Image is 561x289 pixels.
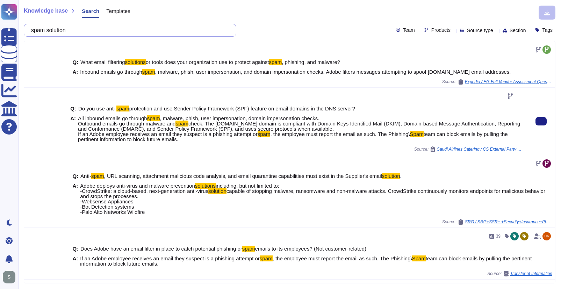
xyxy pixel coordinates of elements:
[80,246,242,252] span: Does Adobe have an email filter in place to catch potential phishing or
[431,28,451,32] span: Products
[510,28,526,33] span: Section
[255,246,366,252] span: emails to its employees? (Not customer-related)
[273,255,412,261] span: , the employee must report the email as such. The Phishing\
[400,173,402,179] span: .
[465,220,552,224] span: SRG / SRG+SSR+ +Security+Insurance+Plan+v1.0 ENG (1)
[80,188,545,215] span: capable of stopping malware, ransomware and non-malware attacks. CrowdStrike continuously monitor...
[70,116,76,142] b: A:
[80,59,125,65] span: What email filtering
[147,115,160,121] mark: spam
[412,255,426,261] mark: Spam
[282,59,340,65] span: , phishing, and malware?
[270,131,410,137] span: , the employee must report the email as such. The Phishing\
[78,115,147,121] span: All inbound emails go through
[258,131,271,137] mark: spam
[91,173,104,179] mark: spam
[414,146,524,152] span: Source:
[175,121,188,127] mark: spam
[208,188,226,194] mark: solution
[403,28,415,32] span: Team
[80,173,91,179] span: Anti-
[146,59,269,65] span: or tools does your organization use to protect against
[82,8,99,14] span: Search
[542,28,553,32] span: Tags
[80,255,532,267] span: team can block emails by pulling the pertinent information to block future emails.
[78,131,508,142] span: team can block emails by pulling the pertinent information to block future emails.
[269,59,282,65] mark: spam
[24,8,68,14] span: Knowledge base
[70,106,76,111] b: Q:
[1,269,20,285] button: user
[116,106,129,111] mark: spam
[72,246,78,251] b: Q:
[80,255,260,261] span: If an Adobe employee receives an email they suspect is a phishing attempt or
[125,59,146,65] mark: solutions
[437,147,524,151] span: Saudi Airlines Catering / CS External Party General Assessment V3
[195,183,216,189] mark: solutions
[80,183,195,189] span: Adobe deploys anti-virus and malware prevention
[72,59,78,65] b: Q:
[129,106,355,111] span: protection and use Sender Policy Framework (SPF) feature on email domains in the DNS server?
[78,121,520,137] span: check. The [DOMAIN_NAME] domain is compliant with Domain Keys Identified Mail (DKIM), Domain-base...
[510,272,553,276] span: Transfer of Information
[78,115,319,127] span: , malware, phish, user impersonation, domain impersonation checks. Outbound emails go through mal...
[260,255,273,261] mark: spam
[382,173,400,179] mark: solution
[72,69,78,74] b: A:
[80,183,279,194] span: including, but not limited to: -CrowdStrike: a cloud-based, next-generation anti-virus
[106,8,130,14] span: Templates
[72,173,78,179] b: Q:
[3,271,15,283] img: user
[28,24,229,36] input: Search a question or template...
[104,173,382,179] span: , URL scanning, attachment malicious code analysis, and email quarantine capabilities must exist ...
[442,219,552,225] span: Source:
[78,106,116,111] span: Do you use anti-
[465,80,552,84] span: Expedia / EG Full Vendor Assessment Questionnaire v 2.0
[442,79,552,85] span: Source:
[467,28,493,33] span: Source type
[155,69,511,75] span: , malware, phish, user impersonation, and domain impersonation checks. Adobe filters messages att...
[80,69,142,75] span: Inbound emails go through
[72,183,78,215] b: A:
[242,246,255,252] mark: spam
[487,271,552,276] span: Source:
[72,256,78,266] b: A:
[542,232,551,240] img: user
[142,69,155,75] mark: spam
[410,131,424,137] mark: Spam
[496,234,501,238] span: 39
